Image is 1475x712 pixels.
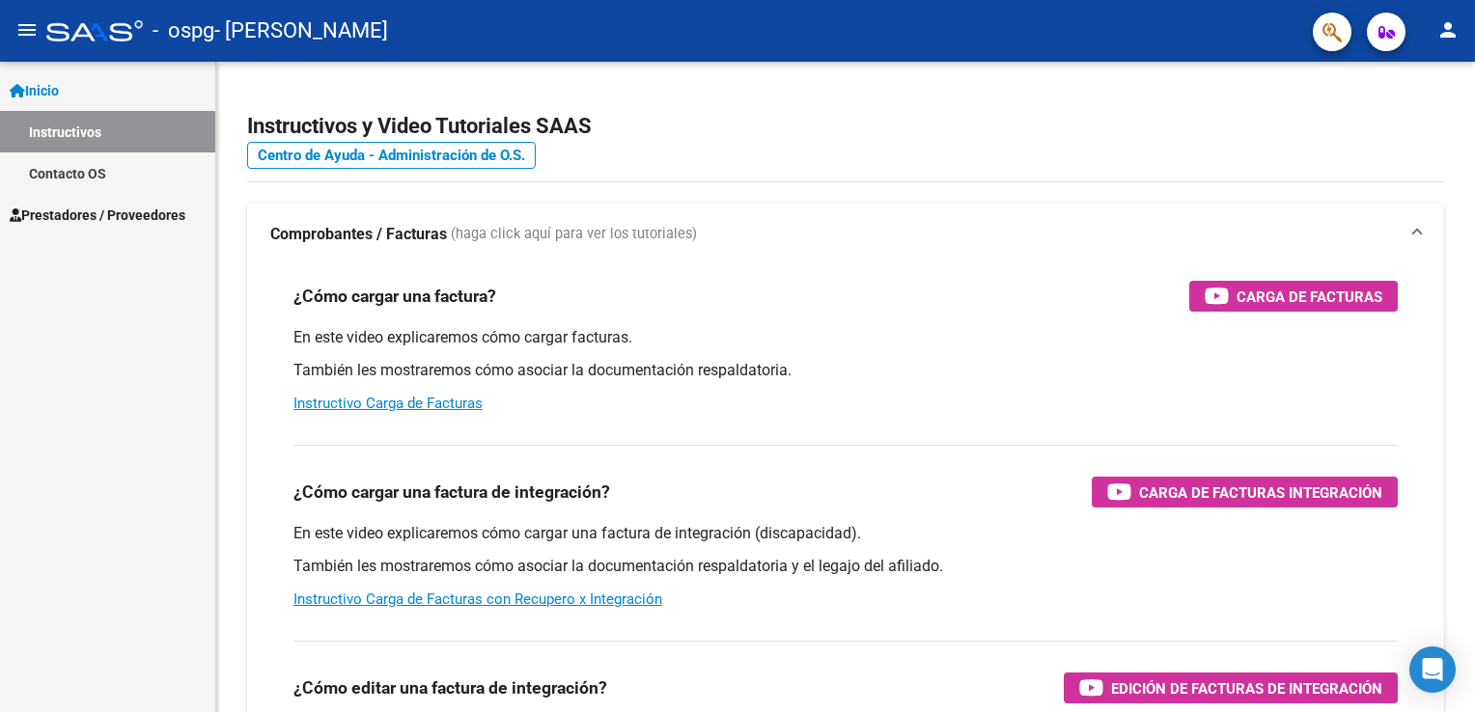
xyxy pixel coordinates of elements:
[1111,676,1382,700] span: Edición de Facturas de integración
[10,80,59,101] span: Inicio
[153,10,214,52] span: - ospg
[1436,18,1460,41] mat-icon: person
[293,283,496,310] h3: ¿Cómo cargar una factura?
[15,18,39,41] mat-icon: menu
[247,108,1444,145] h2: Instructivos y Video Tutoriales SAAS
[10,205,185,226] span: Prestadores / Proveedores
[293,360,1398,381] p: También les mostraremos cómo asociar la documentación respaldatoria.
[1237,285,1382,309] span: Carga de Facturas
[293,395,483,412] a: Instructivo Carga de Facturas
[247,204,1444,265] mat-expansion-panel-header: Comprobantes / Facturas (haga click aquí para ver los tutoriales)
[270,224,447,245] strong: Comprobantes / Facturas
[451,224,697,245] span: (haga click aquí para ver los tutoriales)
[1189,281,1398,312] button: Carga de Facturas
[293,479,610,506] h3: ¿Cómo cargar una factura de integración?
[1064,672,1398,703] button: Edición de Facturas de integración
[293,327,1398,348] p: En este video explicaremos cómo cargar facturas.
[1139,480,1382,505] span: Carga de Facturas Integración
[1092,477,1398,507] button: Carga de Facturas Integración
[293,523,1398,544] p: En este video explicaremos cómo cargar una factura de integración (discapacidad).
[293,556,1398,577] p: También les mostraremos cómo asociar la documentación respaldatoria y el legajo del afiliado.
[1409,646,1456,693] div: Open Intercom Messenger
[293,674,607,701] h3: ¿Cómo editar una factura de integración?
[247,142,536,169] a: Centro de Ayuda - Administración de O.S.
[293,590,662,608] a: Instructivo Carga de Facturas con Recupero x Integración
[214,10,388,52] span: - [PERSON_NAME]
